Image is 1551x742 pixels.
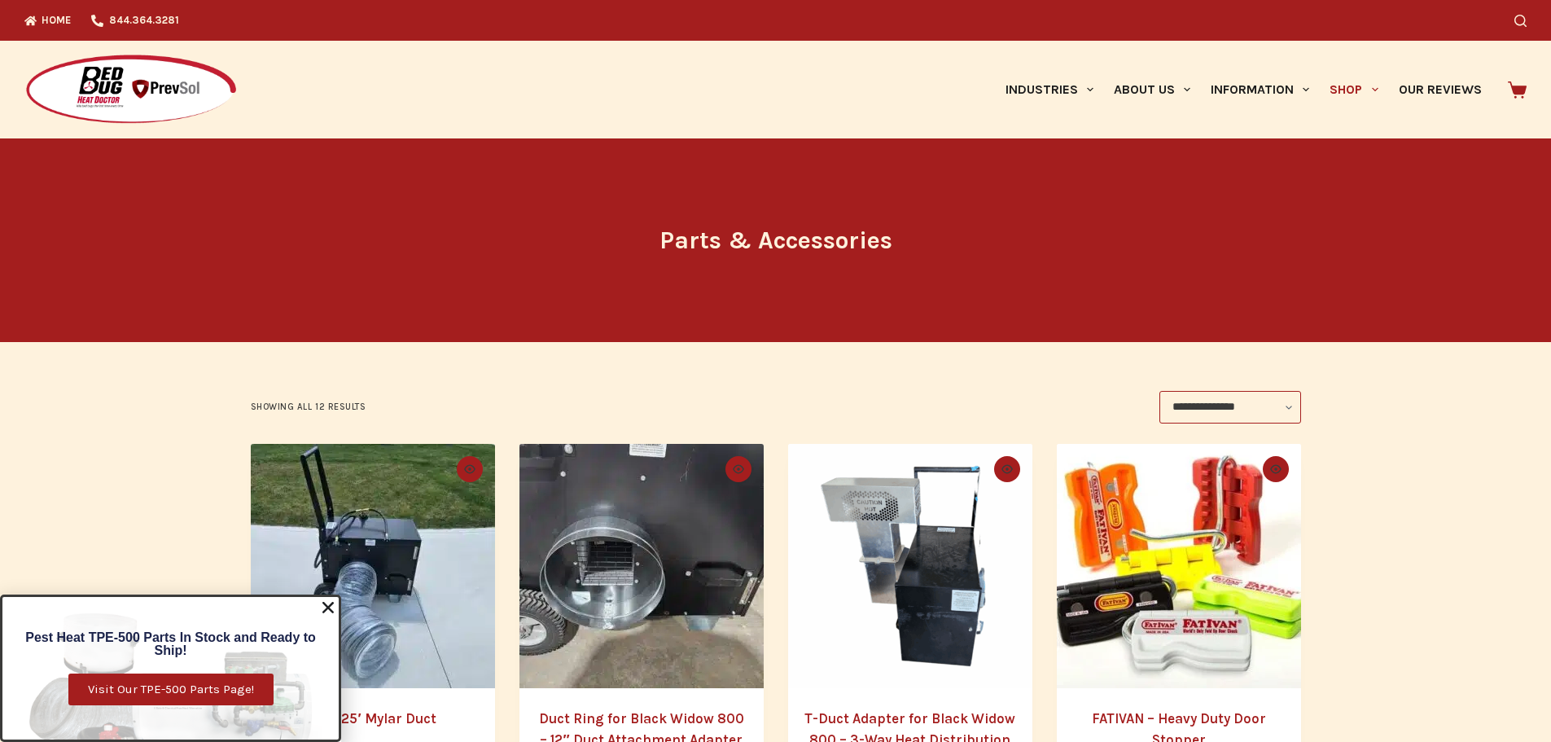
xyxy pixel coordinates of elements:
h6: Pest Heat TPE-500 Parts In Stock and Ready to Ship! [11,631,331,657]
nav: Primary [995,41,1492,138]
a: Close [320,599,336,616]
button: Quick view toggle [725,456,751,482]
a: Our Reviews [1388,41,1492,138]
a: Industries [995,41,1103,138]
button: Quick view toggle [457,456,483,482]
button: Quick view toggle [1263,456,1289,482]
h1: Parts & Accessories [471,222,1081,259]
picture: 20250617_135624 [251,444,495,688]
button: Quick view toggle [994,456,1020,482]
a: Duct Ring for Black Widow 800 – 12" Duct Attachment Adapter [519,444,764,688]
a: Shop [1320,41,1388,138]
a: Visit Our TPE-500 Parts Page! [68,674,274,705]
button: Search [1514,15,1527,27]
a: 12” x 25′ Mylar Duct [309,710,436,727]
p: Showing all 12 results [251,400,366,415]
a: 12” x 25' Mylar Duct [251,444,495,688]
a: About Us [1103,41,1200,138]
span: Visit Our TPE-500 Parts Page! [88,683,254,696]
a: T-Duct Adapter for Black Widow 800 – 3-Way Heat Distribution [788,444,1032,688]
picture: SIX_SR._COLORS_1024x1024 [1057,444,1301,688]
img: FATIVAN - Heavy Duty Door Stopper [1057,444,1301,688]
img: Mylar ducting attached to the Black Widow 800 Propane Heater using the duct ring [251,444,495,688]
a: Information [1201,41,1320,138]
img: Prevsol/Bed Bug Heat Doctor [24,54,238,126]
select: Shop order [1159,391,1301,424]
